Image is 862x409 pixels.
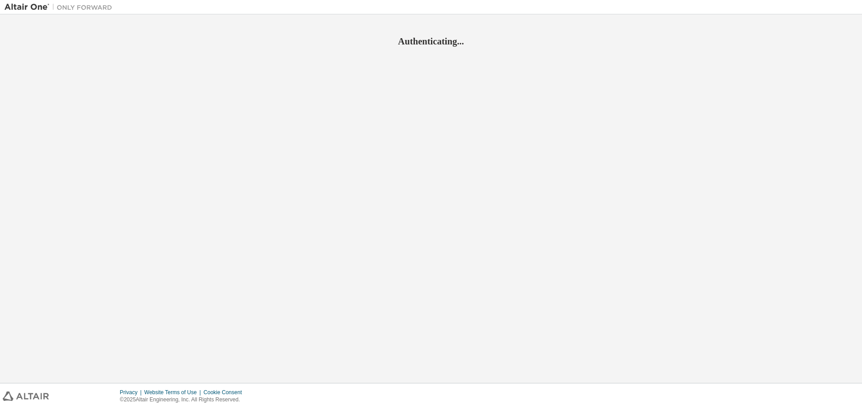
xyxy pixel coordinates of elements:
img: altair_logo.svg [3,391,49,401]
p: © 2025 Altair Engineering, Inc. All Rights Reserved. [120,396,247,404]
div: Privacy [120,389,144,396]
img: Altair One [4,3,117,12]
div: Cookie Consent [203,389,247,396]
div: Website Terms of Use [144,389,203,396]
h2: Authenticating... [4,35,858,47]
